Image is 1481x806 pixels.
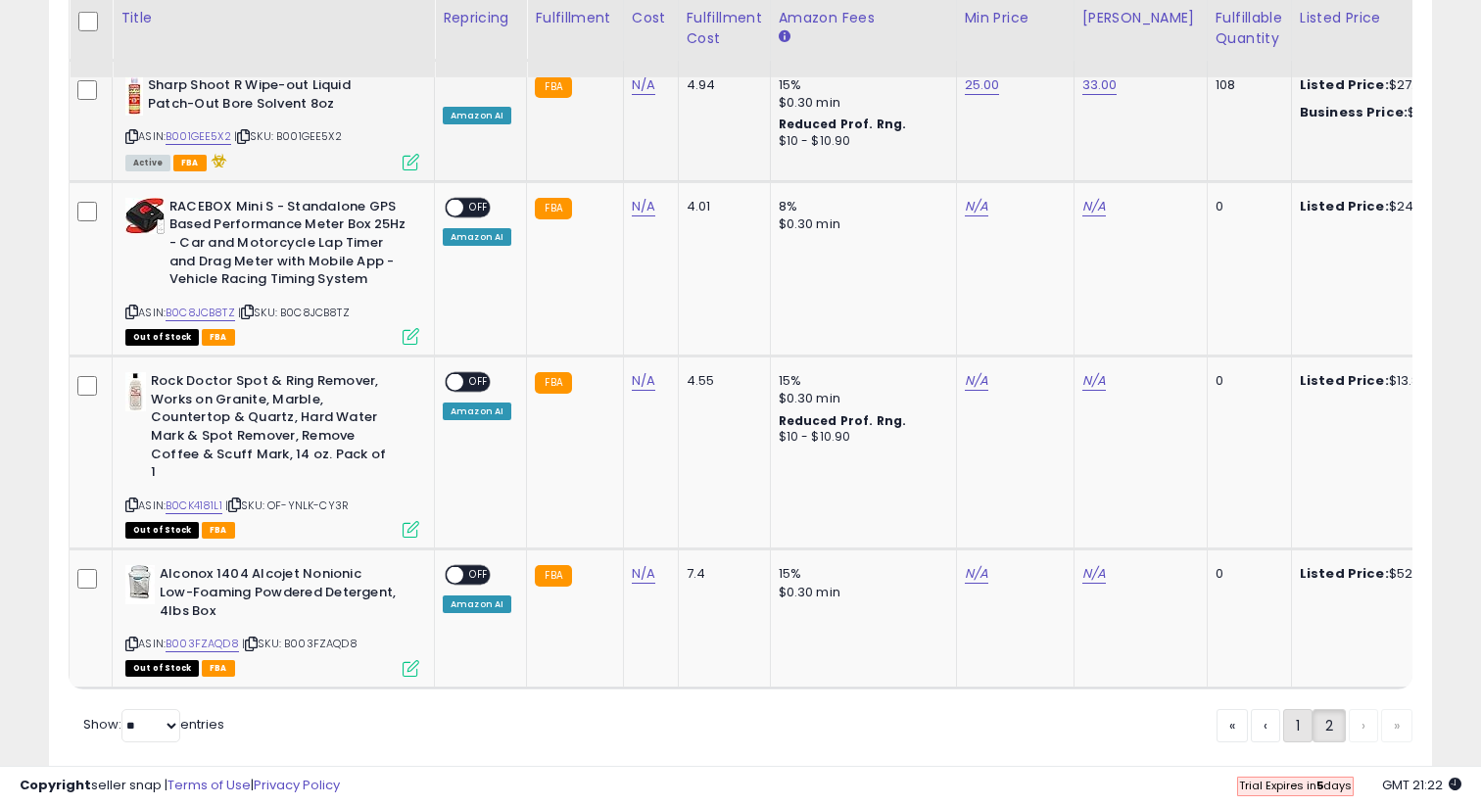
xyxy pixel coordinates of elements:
b: Listed Price: [1300,371,1389,390]
div: Amazon AI [443,595,511,613]
span: All listings that are currently out of stock and unavailable for purchase on Amazon [125,522,199,539]
small: FBA [535,76,571,98]
div: ASIN: [125,372,419,536]
div: $10 - $10.90 [779,429,941,446]
a: N/A [632,197,655,216]
div: Fulfillable Quantity [1216,8,1283,49]
img: 41bFvFF+w+L._SL40_.jpg [125,76,143,116]
a: N/A [632,371,655,391]
div: Amazon AI [443,403,511,420]
div: $52.00 [1300,565,1462,583]
a: N/A [632,75,655,95]
div: $10 - $10.90 [779,133,941,150]
div: Title [120,8,426,28]
b: Listed Price: [1300,197,1389,215]
span: FBA [202,660,235,677]
div: $25.78 [1300,104,1462,121]
div: Amazon Fees [779,8,948,28]
b: Rock Doctor Spot & Ring Remover, Works on Granite, Marble, Countertop & Quartz, Hard Water Mark &... [151,372,389,486]
div: 4.94 [687,76,755,94]
b: Reduced Prof. Rng. [779,116,907,132]
a: N/A [965,564,988,584]
div: Listed Price [1300,8,1469,28]
div: ASIN: [125,565,419,674]
div: $0.30 min [779,390,941,407]
a: 1 [1283,709,1313,742]
a: N/A [1082,564,1106,584]
div: 0 [1216,372,1276,390]
span: All listings that are currently out of stock and unavailable for purchase on Amazon [125,660,199,677]
div: 4.01 [687,198,755,215]
small: FBA [535,565,571,587]
div: $27.93 [1300,76,1462,94]
small: FBA [535,372,571,394]
img: 31KegY+gEZL._SL40_.jpg [125,372,146,411]
div: 8% [779,198,941,215]
a: B001GEE5X2 [166,128,231,145]
span: Trial Expires in days [1239,778,1352,793]
div: $0.30 min [779,584,941,601]
span: | SKU: B001GEE5X2 [234,128,342,144]
span: OFF [463,199,495,215]
a: 2 [1313,709,1346,742]
span: All listings that are currently out of stock and unavailable for purchase on Amazon [125,329,199,346]
a: B0CK4181L1 [166,498,222,514]
div: $0.30 min [779,94,941,112]
div: $0.30 min [779,215,941,233]
a: B003FZAQD8 [166,636,239,652]
div: 15% [779,565,941,583]
a: N/A [1082,371,1106,391]
b: Reduced Prof. Rng. [779,412,907,429]
div: Fulfillment Cost [687,8,762,49]
div: Fulfillment [535,8,614,28]
a: N/A [965,197,988,216]
b: RACEBOX Mini S - Standalone GPS Based Performance Meter Box 25Hz - Car and Motorcycle Lap Timer a... [169,198,407,294]
div: 15% [779,372,941,390]
div: ASIN: [125,198,419,343]
small: Amazon Fees. [779,28,790,46]
div: 7.4 [687,565,755,583]
b: Sharp Shoot R Wipe-out Liquid Patch-Out Bore Solvent 8oz [148,76,386,118]
a: B0C8JCB8TZ [166,305,235,321]
span: « [1229,716,1235,735]
a: N/A [965,371,988,391]
div: 108 [1216,76,1276,94]
span: FBA [202,522,235,539]
div: Cost [632,8,670,28]
b: Alconox 1404 Alcojet Nonionic Low-Foaming Powdered Detergent, 4lbs Box [160,565,398,625]
strong: Copyright [20,776,91,794]
i: hazardous material [207,154,227,167]
div: 0 [1216,565,1276,583]
div: Amazon AI [443,107,511,124]
b: 5 [1316,778,1323,793]
span: OFF [463,374,495,391]
span: | SKU: B003FZAQD8 [242,636,358,651]
b: Listed Price: [1300,75,1389,94]
a: 25.00 [965,75,1000,95]
span: | SKU: OF-YNLK-CY3R [225,498,349,513]
b: Listed Price: [1300,564,1389,583]
div: Repricing [443,8,518,28]
b: Business Price: [1300,103,1408,121]
span: FBA [202,329,235,346]
div: 4.55 [687,372,755,390]
div: 15% [779,76,941,94]
span: | SKU: B0C8JCB8TZ [238,305,350,320]
div: 0 [1216,198,1276,215]
small: FBA [535,198,571,219]
div: seller snap | | [20,777,340,795]
div: ASIN: [125,76,419,168]
span: All listings currently available for purchase on Amazon [125,155,170,171]
a: N/A [632,564,655,584]
span: 2025-09-14 21:22 GMT [1382,776,1461,794]
a: Privacy Policy [254,776,340,794]
div: $13.89 [1300,372,1462,390]
a: Terms of Use [167,776,251,794]
a: 33.00 [1082,75,1118,95]
span: FBA [173,155,207,171]
a: N/A [1082,197,1106,216]
div: Min Price [965,8,1066,28]
img: 41yllB0PWdL._SL40_.jpg [125,565,155,604]
div: Amazon AI [443,228,511,246]
span: ‹ [1264,716,1267,735]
